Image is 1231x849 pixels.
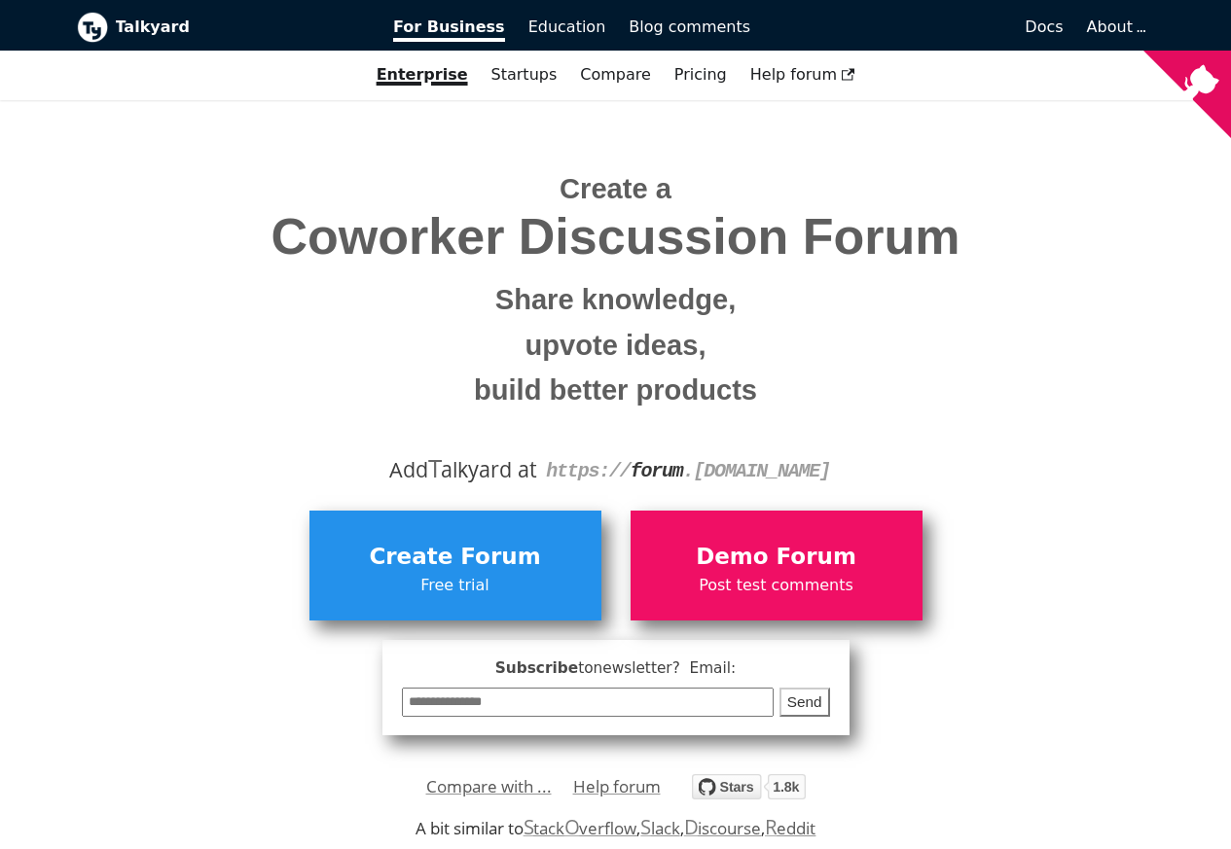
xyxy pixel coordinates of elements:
span: Help forum [750,65,855,84]
a: Compare [580,65,651,84]
a: Docs [762,11,1075,44]
button: Send [779,688,830,718]
code: https:// . [DOMAIN_NAME] [546,460,830,482]
span: S [640,813,651,840]
span: O [564,813,580,840]
a: Startups [480,58,569,91]
span: Coworker Discussion Forum [91,209,1140,265]
a: Help forum [573,772,661,801]
img: talkyard.svg [692,774,806,799]
a: Education [517,11,618,44]
b: Talkyard [116,15,367,40]
small: build better products [91,368,1140,413]
small: upvote ideas, [91,323,1140,369]
span: Blog comments [629,18,750,36]
img: Talkyard logo [77,12,108,43]
span: S [524,813,534,840]
span: R [765,813,778,840]
div: Add alkyard at [91,453,1140,486]
a: Discourse [684,817,761,839]
span: Subscribe [402,656,830,681]
span: D [684,813,699,840]
a: Enterprise [365,58,480,91]
a: Demo ForumPost test comments [631,511,923,619]
a: Slack [640,817,679,839]
a: StackOverflow [524,817,637,839]
span: Create Forum [319,539,592,576]
span: Create a [560,173,671,204]
span: Demo Forum [640,539,913,576]
a: Compare with ... [426,772,552,801]
a: Blog comments [617,11,762,44]
a: Talkyard logoTalkyard [77,12,367,43]
span: Education [528,18,606,36]
span: Post test comments [640,573,913,598]
span: For Business [393,18,505,42]
a: Help forum [739,58,867,91]
span: T [428,450,442,485]
span: Docs [1025,18,1063,36]
a: About [1087,18,1143,36]
a: Create ForumFree trial [309,511,601,619]
a: For Business [381,11,517,44]
a: Reddit [765,817,815,839]
strong: forum [631,460,683,482]
a: Star debiki/talkyard on GitHub [692,777,806,805]
span: Free trial [319,573,592,598]
small: Share knowledge, [91,277,1140,323]
a: Pricing [663,58,739,91]
span: to newsletter ? Email: [578,659,736,677]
